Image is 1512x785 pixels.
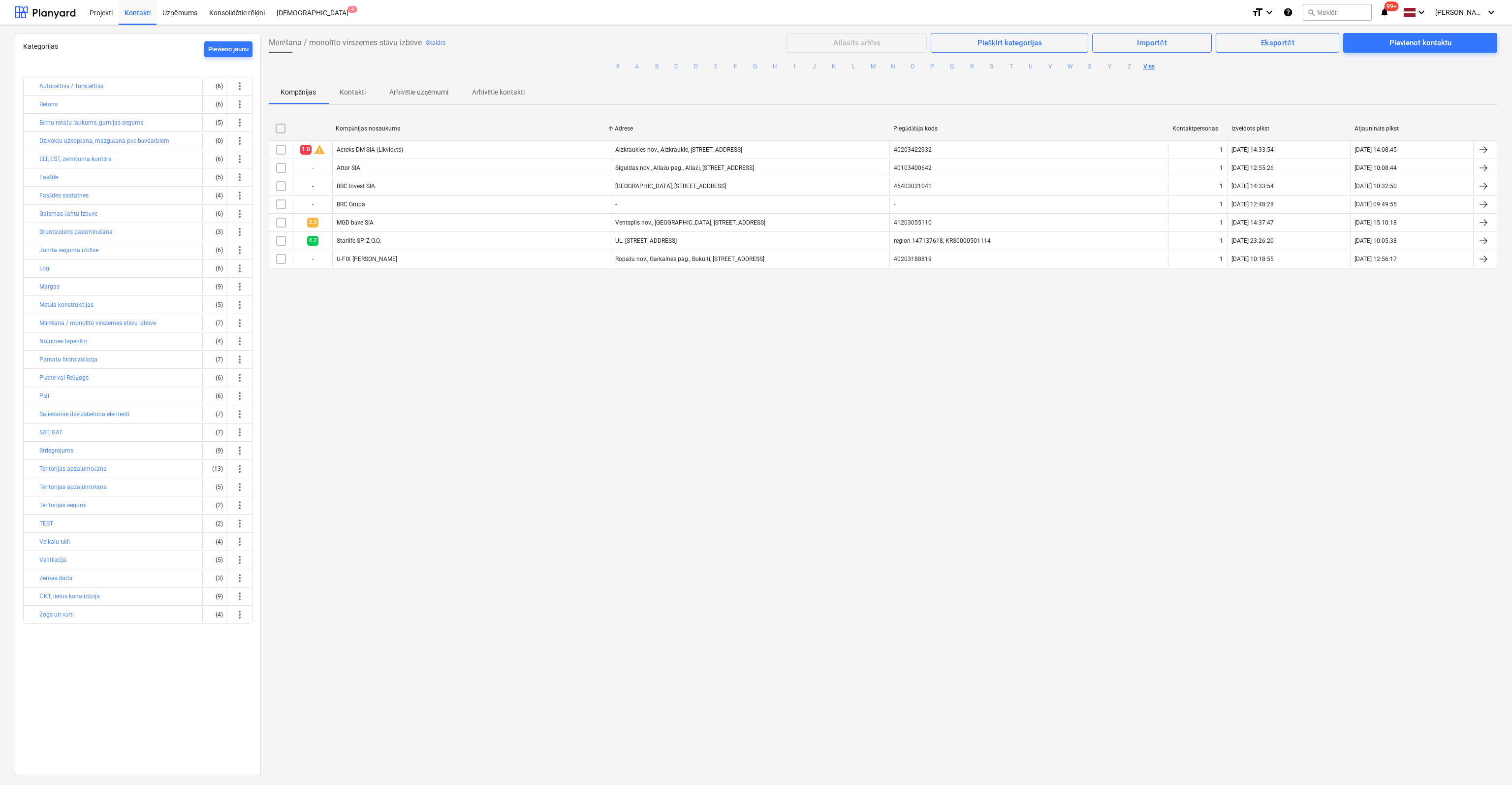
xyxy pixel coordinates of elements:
[340,87,366,98] p: Kontakti
[207,188,223,203] div: (4)
[848,61,859,72] button: L
[1485,6,1497,18] i: keyboard_arrow_down
[1463,738,1512,785] iframe: Chat Widget
[1044,61,1056,72] button: V
[234,117,246,129] span: more_vert
[615,183,726,190] div: [GEOGRAPHIC_DATA], [STREET_ADDRESS]
[1354,256,1397,262] div: [DATE] 12:56:17
[1220,256,1223,262] div: 1
[894,201,895,208] div: -
[234,499,246,511] span: more_vert
[234,262,246,274] span: more_vert
[337,219,374,227] div: MGD būve SIA
[234,190,246,201] span: more_vert
[615,256,764,263] div: Ropažu nov., Garkalnes pag., Bukulti, [STREET_ADDRESS]
[1354,219,1397,226] div: [DATE] 15:10:18
[337,146,403,154] div: Acteks DM SIA (Likvidēts)
[631,61,643,72] button: A
[207,242,223,258] div: (6)
[207,570,223,586] div: (3)
[887,61,899,72] button: N
[1220,146,1223,153] div: 1
[207,115,223,131] div: (5)
[234,171,246,183] span: more_vert
[39,335,88,347] button: Nojumes lapenēm
[207,425,223,440] div: (7)
[615,219,765,226] div: Ventspils nov., [GEOGRAPHIC_DATA], [STREET_ADDRESS]
[234,354,246,365] span: more_vert
[293,178,332,194] div: -
[234,590,246,602] span: more_vert
[1231,125,1347,132] div: Izveidots plkst
[207,279,223,294] div: (9)
[307,236,318,245] span: 4.2
[23,42,58,50] span: Kategorijas
[39,499,87,511] button: Teritorijas segumi
[1380,6,1389,18] i: notifications
[1220,164,1223,171] div: 1
[1084,61,1096,72] button: X
[207,406,223,422] div: (7)
[234,372,246,384] span: more_vert
[389,87,448,98] p: Arhivētie uzņēmumi
[615,237,677,244] div: UL. [STREET_ADDRESS]
[207,151,223,167] div: (6)
[337,201,365,208] div: BRC Grupa
[207,206,223,222] div: (6)
[207,607,223,622] div: (4)
[1231,183,1274,190] div: [DATE] 14:33:54
[1220,201,1223,208] div: 1
[1307,8,1315,16] span: search
[426,37,445,49] button: Skaidrs
[1123,61,1135,72] button: Z
[1385,1,1399,11] span: 99+
[828,61,840,72] button: K
[1354,164,1397,171] div: [DATE] 10:08:44
[39,518,53,529] button: TEST
[611,61,623,72] button: #
[894,237,991,244] div: region 147137618, KRS0000501114
[1231,219,1274,226] div: [DATE] 14:37:47
[769,61,781,72] button: H
[788,61,800,72] button: I
[472,87,525,98] p: Arhivētie kontakti
[39,117,143,129] button: Bērnu rotaļu laukums, gumijas segums
[207,352,223,367] div: (7)
[894,183,932,190] div: 45403031041
[867,61,879,72] button: M
[234,208,246,220] span: more_vert
[208,44,249,55] div: Pievieno jaunu
[39,244,98,256] button: Jumta seguma izbūve
[926,61,938,72] button: P
[1263,6,1275,18] i: keyboard_arrow_down
[1064,61,1076,72] button: W
[1252,6,1263,18] i: format_size
[293,196,332,212] div: -
[307,218,318,227] span: 3.3
[1220,219,1223,226] div: 1
[336,125,607,132] div: Kompānijas nosaukums
[985,61,997,72] button: S
[690,61,702,72] button: D
[234,426,246,438] span: more_vert
[207,516,223,531] div: (2)
[1261,36,1294,49] div: Eksportēt
[729,61,741,72] button: F
[207,589,223,604] div: (9)
[39,281,60,293] button: Margas
[1354,201,1397,208] div: [DATE] 09:49:55
[39,262,51,274] button: Logi
[347,6,357,13] span: 4
[234,445,246,457] span: more_vert
[39,190,89,201] button: Fasādes sastatnes
[39,135,169,147] button: Dzīvokļu uzkopšana, mazgāšana pēc būvdarbiem
[234,80,246,92] span: more_vert
[207,370,223,386] div: (6)
[39,463,107,475] button: Teritorijas apzaļumošana
[234,609,246,621] span: more_vert
[207,315,223,331] div: (7)
[894,164,932,171] div: 40103400642
[234,153,246,165] span: more_vert
[234,281,246,293] span: more_vert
